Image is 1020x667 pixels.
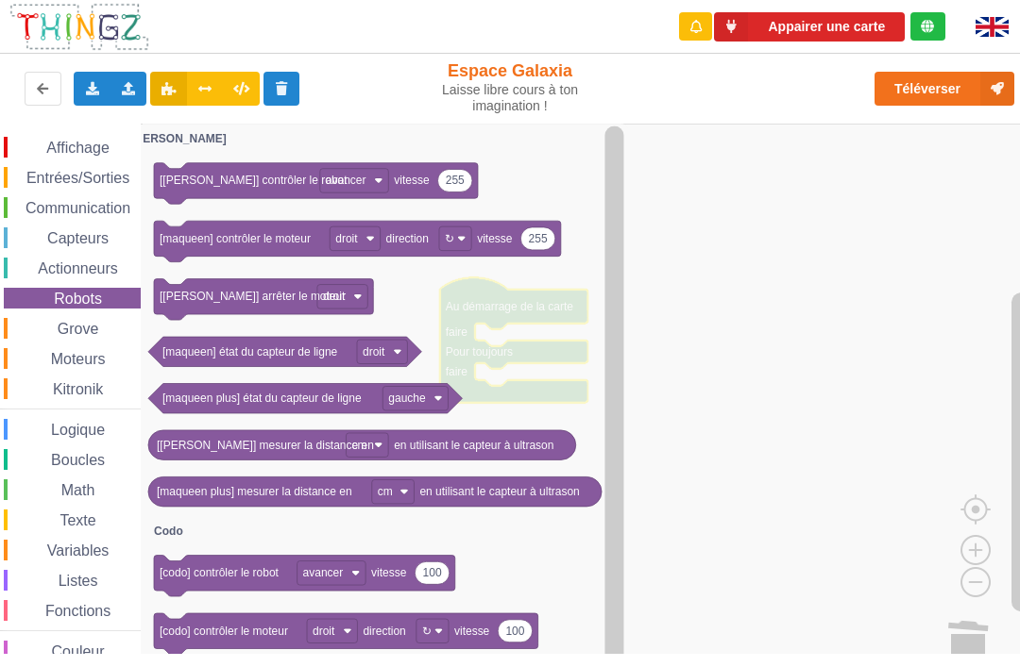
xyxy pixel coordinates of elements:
[386,232,429,245] text: direction
[422,625,432,638] text: ↻
[56,573,101,589] span: Listes
[446,174,465,187] text: 255
[395,174,431,187] text: vitesse
[394,439,553,452] text: en utilisant le capteur à ultrason
[48,351,109,367] span: Moteurs
[44,230,111,246] span: Capteurs
[335,232,358,245] text: droit
[506,625,525,638] text: 100
[162,392,362,405] text: [maqueen plus] état du capteur de ligne
[420,485,580,498] text: en utilisant le capteur à ultrason
[35,260,121,276] span: Actionneurs
[57,512,98,528] span: Texte
[875,72,1014,106] button: Téléverser
[364,625,406,638] text: direction
[389,392,427,405] text: gauche
[423,566,442,579] text: 100
[55,321,102,337] span: Grove
[59,482,98,498] span: Math
[426,60,594,114] div: Espace Galaxia
[162,345,338,359] text: [maqueen] état du capteur de ligne
[363,345,385,359] text: droit
[157,485,352,498] text: [maqueen plus] mesurer la distance en
[303,566,344,579] text: avancer
[44,542,112,559] span: Variables
[313,625,335,638] text: droit
[160,625,288,638] text: [codo] contrôler le moteur
[42,603,113,619] span: Fonctions
[714,12,905,42] button: Appairer une carte
[154,525,183,538] text: Codo
[454,625,490,638] text: vitesse
[910,12,945,41] div: Tu es connecté au serveur de création de Thingz
[371,566,407,579] text: vitesse
[51,291,105,307] span: Robots
[426,82,594,114] div: Laisse libre cours à ton imagination !
[131,132,227,145] text: [PERSON_NAME]
[323,290,346,303] text: droit
[378,485,393,498] text: cm
[477,232,513,245] text: vitesse
[49,643,108,659] span: Couleur
[157,439,374,452] text: [[PERSON_NAME]] mesurer la distance en
[50,381,106,397] span: Kitronik
[160,174,348,187] text: [[PERSON_NAME]] contrôler le robot
[48,452,108,468] span: Boucles
[160,566,280,579] text: [codo] contrôler le robot
[48,422,108,438] span: Logique
[445,232,454,245] text: ↻
[8,2,150,52] img: thingz_logo.png
[43,140,111,156] span: Affichage
[160,290,346,303] text: [[PERSON_NAME]] arrêter le moteur
[24,170,132,186] span: Entrées/Sorties
[976,17,1009,37] img: gb.png
[326,174,366,187] text: avancer
[529,232,548,245] text: 255
[352,439,367,452] text: cm
[160,232,311,245] text: [maqueen] contrôler le moteur
[23,200,133,216] span: Communication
